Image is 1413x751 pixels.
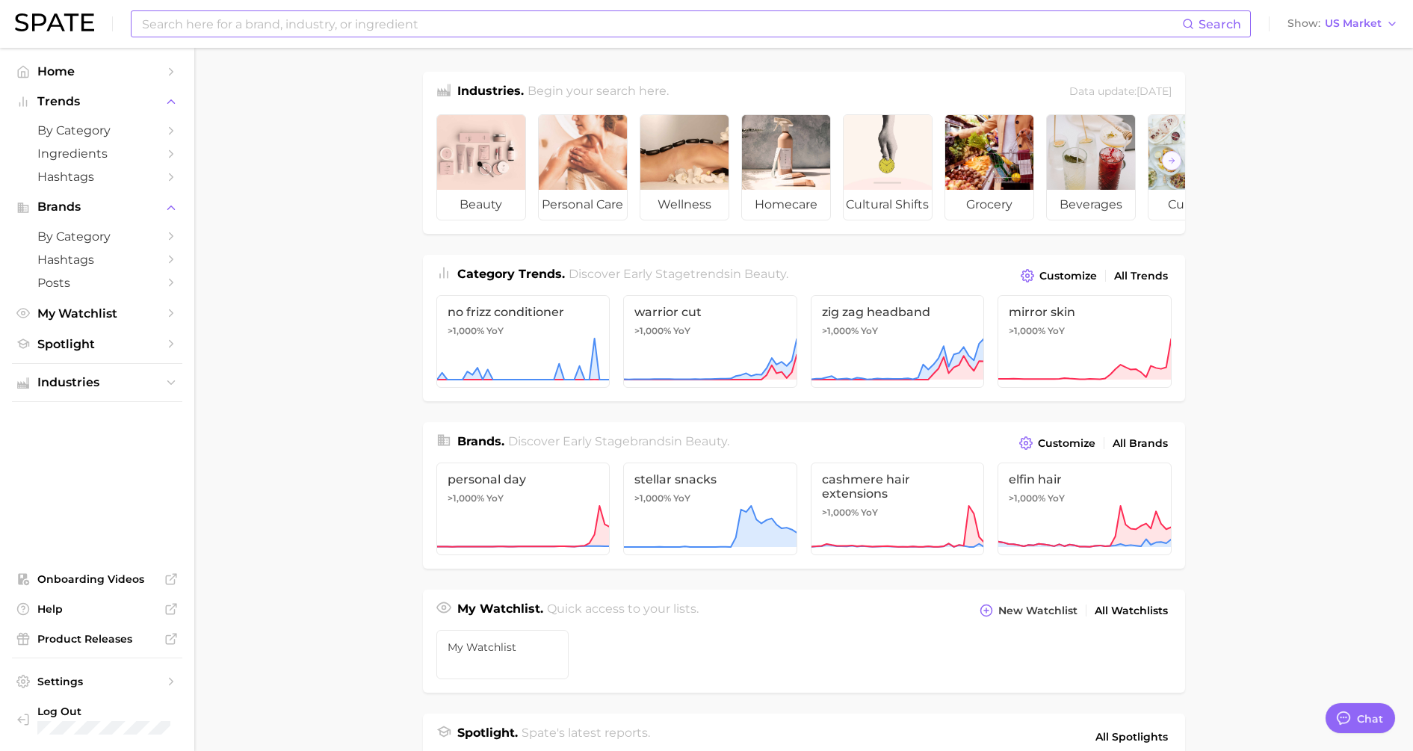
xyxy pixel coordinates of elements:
span: YoY [1048,492,1065,504]
a: Hashtags [12,248,182,271]
a: Log out. Currently logged in with e-mail lynne.stewart@mpgllc.com. [12,700,182,739]
a: beverages [1046,114,1136,220]
button: Customize [1017,265,1100,286]
a: Home [12,60,182,83]
span: All Watchlists [1095,605,1168,617]
span: YoY [861,325,878,337]
span: All Brands [1113,437,1168,450]
a: stellar snacks>1,000% YoY [623,463,797,555]
span: Trends [37,95,157,108]
span: Onboarding Videos [37,572,157,586]
span: All Spotlights [1095,728,1168,746]
span: no frizz conditioner [448,305,599,319]
a: Hashtags [12,165,182,188]
button: Scroll Right [1162,151,1181,170]
a: Product Releases [12,628,182,650]
a: personal day>1,000% YoY [436,463,610,555]
span: cultural shifts [844,190,932,220]
img: SPATE [15,13,94,31]
button: Brands [12,196,182,218]
span: >1,000% [448,492,484,504]
a: elfin hair>1,000% YoY [998,463,1172,555]
span: Customize [1038,437,1095,450]
span: Search [1199,17,1241,31]
a: homecare [741,114,831,220]
span: personal day [448,472,599,486]
a: My Watchlist [436,630,569,679]
a: cashmere hair extensions>1,000% YoY [811,463,985,555]
span: Show [1287,19,1320,28]
a: wellness [640,114,729,220]
span: >1,000% [448,325,484,336]
a: culinary [1148,114,1237,220]
span: New Watchlist [998,605,1077,617]
span: by Category [37,229,157,244]
span: YoY [486,325,504,337]
span: Discover Early Stage trends in . [569,267,788,281]
span: >1,000% [634,492,671,504]
a: All Watchlists [1091,601,1172,621]
span: elfin hair [1009,472,1160,486]
a: All Spotlights [1092,724,1172,750]
span: YoY [861,507,878,519]
span: YoY [1048,325,1065,337]
span: Home [37,64,157,78]
span: culinary [1148,190,1237,220]
span: YoY [673,492,690,504]
span: by Category [37,123,157,137]
a: Settings [12,670,182,693]
span: Posts [37,276,157,290]
span: Discover Early Stage brands in . [508,434,729,448]
button: Customize [1015,433,1098,454]
a: Posts [12,271,182,294]
span: Settings [37,675,157,688]
span: Hashtags [37,253,157,267]
a: grocery [944,114,1034,220]
button: ShowUS Market [1284,14,1402,34]
span: personal care [539,190,627,220]
input: Search here for a brand, industry, or ingredient [140,11,1182,37]
a: Help [12,598,182,620]
span: US Market [1325,19,1382,28]
span: My Watchlist [448,641,558,653]
h1: Industries. [457,82,524,102]
span: wellness [640,190,729,220]
span: mirror skin [1009,305,1160,319]
div: Data update: [DATE] [1069,82,1172,102]
span: beauty [685,434,727,448]
button: Trends [12,90,182,113]
a: My Watchlist [12,302,182,325]
span: Ingredients [37,146,157,161]
a: warrior cut>1,000% YoY [623,295,797,388]
span: beverages [1047,190,1135,220]
button: New Watchlist [976,600,1080,621]
span: zig zag headband [822,305,974,319]
button: Industries [12,371,182,394]
a: cultural shifts [843,114,933,220]
span: homecare [742,190,830,220]
span: >1,000% [822,325,859,336]
h2: Begin your search here. [528,82,669,102]
span: Customize [1039,270,1097,282]
span: YoY [486,492,504,504]
span: Help [37,602,157,616]
span: My Watchlist [37,306,157,321]
span: beauty [744,267,786,281]
a: Spotlight [12,333,182,356]
a: All Trends [1110,266,1172,286]
span: Brands [37,200,157,214]
h2: Quick access to your lists. [547,600,699,621]
h1: Spotlight. [457,724,518,750]
span: >1,000% [1009,325,1045,336]
span: >1,000% [1009,492,1045,504]
span: stellar snacks [634,472,786,486]
span: All Trends [1114,270,1168,282]
span: >1,000% [822,507,859,518]
span: Industries [37,376,157,389]
span: Log Out [37,705,181,718]
span: Brands . [457,434,504,448]
a: personal care [538,114,628,220]
a: by Category [12,119,182,142]
a: All Brands [1109,433,1172,454]
span: Spotlight [37,337,157,351]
